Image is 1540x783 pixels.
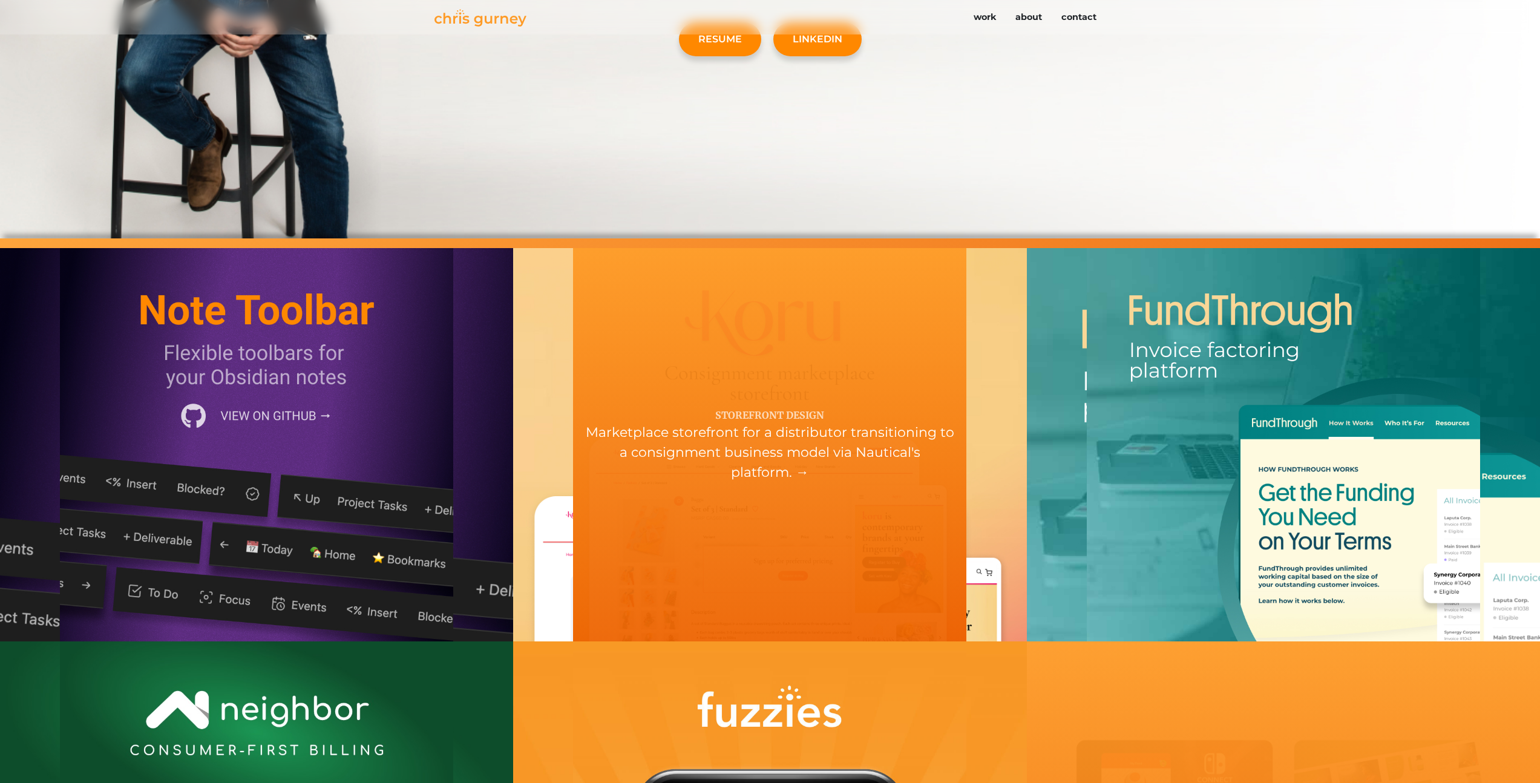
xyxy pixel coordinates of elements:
[1052,6,1106,29] a: contact
[773,22,862,56] a: LinkedIn
[1006,6,1052,29] a: about
[573,408,966,422] div: Storefront design
[573,422,966,482] div: Marketplace storefront for a distributor transitioning to a consignment business model via Nautic...
[679,22,761,56] a: Resume
[1479,722,1525,768] iframe: Drift Widget Chat Controller
[964,6,1006,29] a: work
[573,248,966,641] a: Storefront design Marketplace storefront for a distributor transitioning to a consignment busines...
[434,9,526,27] img: Chris Gurney logo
